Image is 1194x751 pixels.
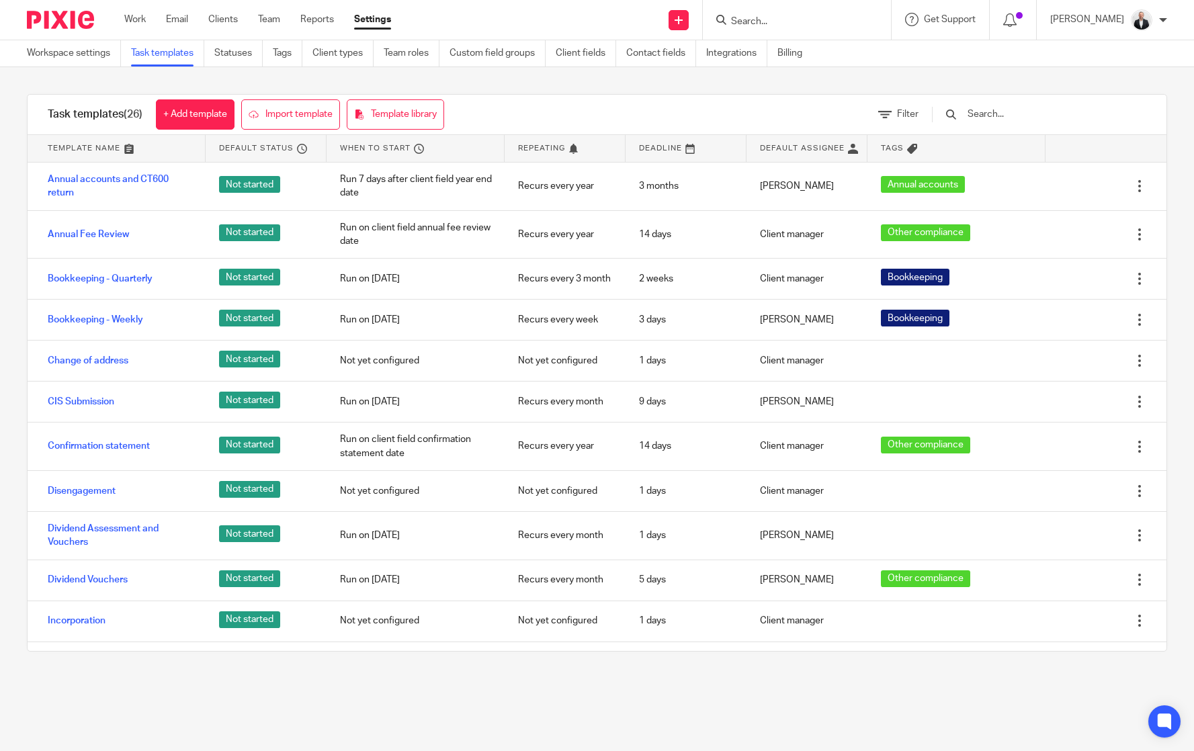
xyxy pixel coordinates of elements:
span: Other compliance [888,572,964,585]
input: Search... [966,107,1123,122]
span: Bookkeeping [888,312,943,325]
input: Search [730,16,851,28]
span: Deadline [639,142,682,154]
div: [PERSON_NAME] [747,519,867,552]
div: Not yet configured [327,474,505,508]
span: Not started [219,570,280,587]
div: Not yet configured [327,604,505,637]
div: Recurs every month [505,519,626,552]
a: Client types [312,40,374,67]
div: Run on [DATE] [327,303,505,337]
div: 14 days [626,429,747,463]
a: Statuses [214,40,263,67]
a: Disengagement [48,484,116,498]
a: Dividend Assessment and Vouchers [48,522,192,549]
div: 1 days [626,519,747,552]
span: Default assignee [760,142,845,154]
span: When to start [340,142,411,154]
div: [PERSON_NAME] [747,563,867,597]
span: Not started [219,351,280,367]
div: Run on [DATE] [327,519,505,552]
div: [PERSON_NAME] [747,169,867,203]
div: Recurs every year [505,218,626,251]
span: Filter [897,109,919,119]
div: 1 days [626,474,747,508]
a: Bookkeeping - Quarterly [48,272,153,285]
a: + Add template [156,99,234,130]
div: 3 months [626,169,747,203]
a: Settings [354,13,391,26]
span: (26) [124,109,142,120]
span: Not started [219,269,280,285]
h1: Task templates [48,107,142,122]
span: Get Support [924,15,976,24]
div: Not yet configured [505,474,626,508]
a: Annual Fee Review [48,228,129,241]
span: Bookkeeping [888,271,943,284]
a: Annual accounts and CT600 return [48,173,192,200]
div: 1 days [626,645,747,678]
a: Template library [347,99,444,130]
span: Template name [48,142,120,154]
div: 5 days [626,563,747,597]
div: 1 days [626,344,747,378]
div: 9 days [626,385,747,418]
a: Work [124,13,146,26]
div: 2 weeks [626,262,747,296]
div: Recurs every year [505,429,626,463]
div: Recurs every week [505,303,626,337]
div: Client manager [747,262,867,296]
img: Pixie [27,11,94,29]
a: Bookkeeping - Weekly [48,313,143,326]
span: Not started [219,437,280,453]
a: Team [258,13,280,26]
a: Email [166,13,188,26]
span: Annual accounts [888,178,958,191]
a: Change of address [48,354,128,367]
div: Client manager [747,645,867,678]
span: Not started [219,176,280,193]
div: Not yet configured [327,645,505,678]
a: Contact fields [626,40,696,67]
div: Client manager [747,429,867,463]
a: Billing [777,40,812,67]
div: Recurs every month [505,563,626,597]
span: Repeating [518,142,565,154]
div: Client manager [747,604,867,637]
div: Run on [DATE] [327,385,505,418]
div: 1 days [626,604,747,637]
a: Import template [241,99,340,130]
div: Client manager [747,344,867,378]
span: Other compliance [888,226,964,239]
div: Run on client field annual fee review date [327,211,505,259]
div: Not yet configured [327,344,505,378]
span: Not started [219,525,280,542]
span: Tags [881,142,904,154]
div: Run on [DATE] [327,563,505,597]
a: Dividend Vouchers [48,573,128,586]
span: Other compliance [888,438,964,451]
div: [PERSON_NAME] [747,303,867,337]
span: Not started [219,310,280,326]
div: Client manager [747,218,867,251]
span: Default status [219,142,294,154]
div: Recurs every month [505,385,626,418]
a: Integrations [706,40,767,67]
span: Not started [219,224,280,241]
a: Custom field groups [450,40,546,67]
div: Not yet configured [505,604,626,637]
div: [PERSON_NAME] [747,385,867,418]
span: Not started [219,481,280,498]
a: Incorporation [48,614,105,627]
a: Reports [300,13,334,26]
a: Team roles [384,40,439,67]
img: _SKY9589-Edit-2.jpeg [1131,9,1152,31]
a: Task templates [131,40,204,67]
div: 14 days [626,218,747,251]
div: Not yet configured [505,344,626,378]
a: Workspace settings [27,40,121,67]
div: Run on [DATE] [327,262,505,296]
div: Recurs every year [505,169,626,203]
div: 3 days [626,303,747,337]
div: Recurs every 3 month [505,262,626,296]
